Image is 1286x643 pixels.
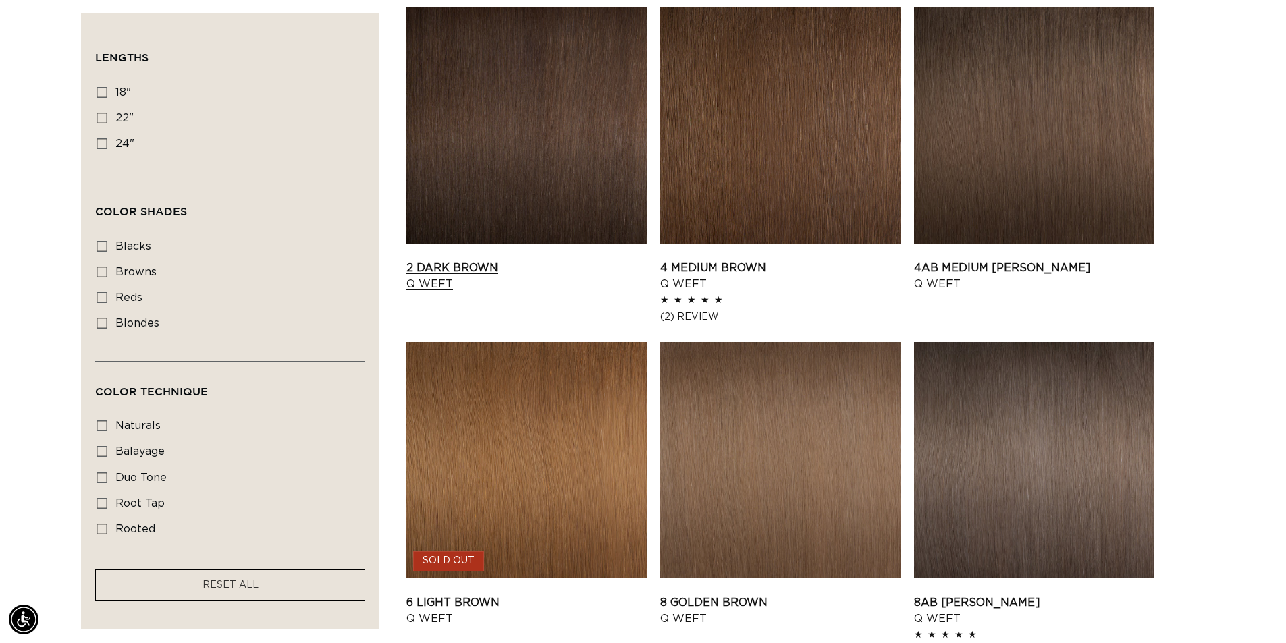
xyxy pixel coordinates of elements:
span: Color Shades [95,205,187,217]
summary: Color Shades (0 selected) [95,181,365,230]
a: 4AB Medium [PERSON_NAME] Q Weft [914,260,1154,292]
span: blondes [115,318,159,329]
span: reds [115,292,142,303]
span: 18" [115,87,131,98]
a: 6 Light Brown Q Weft [406,594,647,627]
span: rooted [115,524,155,534]
summary: Lengths (0 selected) [95,28,365,76]
a: 4 Medium Brown Q Weft [660,260,901,292]
a: 8AB [PERSON_NAME] Q Weft [914,594,1154,627]
span: balayage [115,446,165,457]
div: Accessibility Menu [9,605,38,634]
a: RESET ALL [203,577,259,594]
span: 24" [115,138,134,149]
summary: Color Technique (0 selected) [95,362,365,410]
span: browns [115,267,157,277]
a: 2 Dark Brown Q Weft [406,260,647,292]
span: blacks [115,241,151,252]
span: root tap [115,498,165,509]
span: Color Technique [95,385,208,397]
span: RESET ALL [203,580,259,590]
span: Lengths [95,51,149,63]
span: duo tone [115,472,167,482]
a: 8 Golden Brown Q Weft [660,594,901,627]
span: naturals [115,420,161,431]
span: 22" [115,113,134,123]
